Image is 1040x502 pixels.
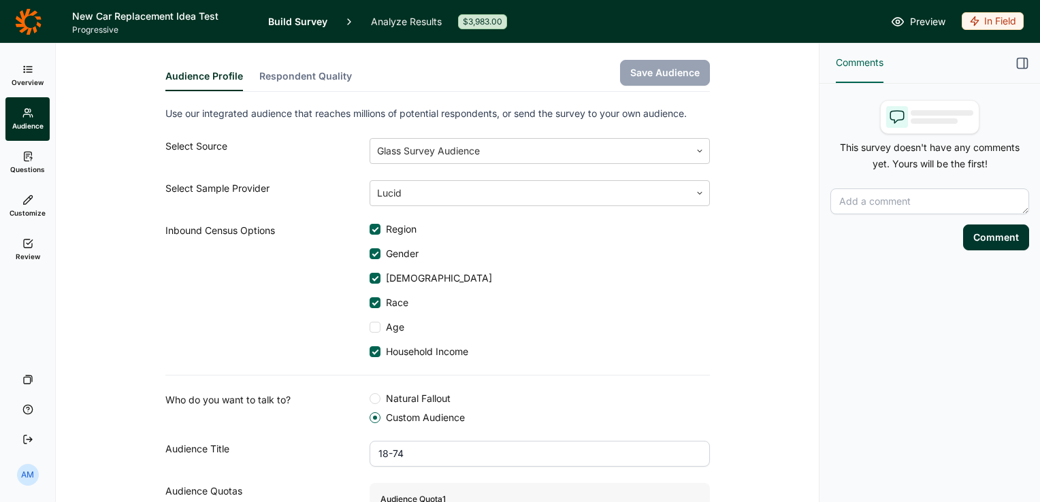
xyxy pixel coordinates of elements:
div: Audience Title [165,441,370,467]
div: Who do you want to talk to? [165,392,370,424]
span: Region [380,222,417,236]
span: Race [380,296,408,309]
span: [DEMOGRAPHIC_DATA] [380,271,492,285]
span: Household Income [380,345,468,358]
span: Review [16,252,40,261]
div: In Field [962,12,1024,30]
div: Select Source [165,138,370,164]
span: Preview [910,14,945,30]
span: Comments [836,54,883,71]
span: Questions [10,165,45,174]
a: Customize [5,184,50,228]
span: Progressive [72,24,252,35]
a: Preview [891,14,945,30]
a: Overview [5,54,50,97]
span: Age [380,320,404,334]
button: Respondent Quality [259,69,352,91]
a: Audience [5,97,50,141]
div: $3,983.00 [458,14,507,29]
span: Audience Profile [165,69,243,83]
button: Comments [836,44,883,83]
div: Select Sample Provider [165,180,370,206]
a: Questions [5,141,50,184]
span: Audience [12,121,44,131]
div: AM [17,464,39,486]
span: Gender [380,247,419,261]
span: Customize [10,208,46,218]
span: Overview [12,78,44,87]
input: ex: Age Range [370,441,710,467]
span: Natural Fallout [380,392,451,405]
button: Comment [963,224,1029,250]
a: Review [5,228,50,271]
span: Custom Audience [380,411,465,424]
button: Save Audience [620,60,710,86]
p: Use our integrated audience that reaches millions of potential respondents, or send the survey to... [165,105,710,122]
p: This survey doesn't have any comments yet. Yours will be the first! [830,139,1029,172]
h1: New Car Replacement Idea Test [72,8,252,24]
button: In Field [962,12,1024,31]
div: Inbound Census Options [165,222,370,358]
